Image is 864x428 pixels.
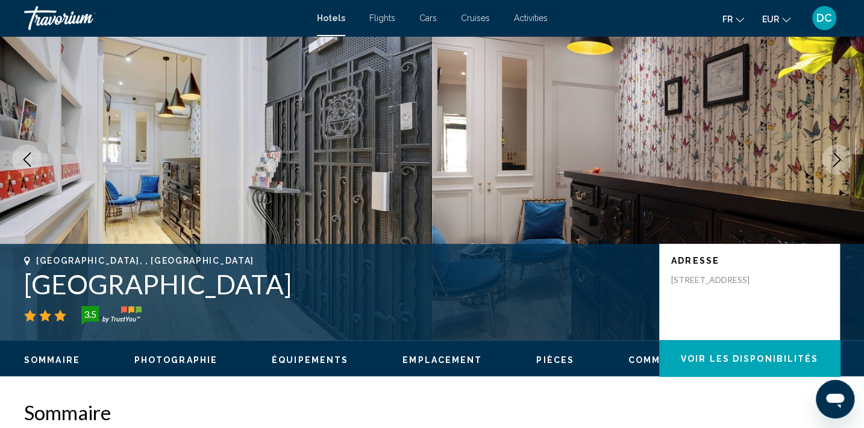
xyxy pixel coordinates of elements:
span: Emplacement [402,355,482,365]
button: Previous image [12,144,42,175]
span: Équipements [272,355,348,365]
a: Travorium [24,6,305,30]
span: [GEOGRAPHIC_DATA], , [GEOGRAPHIC_DATA] [36,256,254,265]
button: Emplacement [402,355,482,365]
button: Équipements [272,355,348,365]
button: User Menu [809,5,840,31]
a: Hotels [317,13,345,23]
button: Commentaires [628,355,713,365]
div: 3.5 [78,307,102,321]
span: Photographie [134,355,218,365]
p: Adresse [671,256,828,265]
h1: [GEOGRAPHIC_DATA] [24,268,647,300]
span: fr [722,14,733,24]
button: Voir les disponibilités [659,340,840,376]
h2: Sommaire [24,400,840,424]
a: Cruises [461,13,490,23]
iframe: Bouton de lancement de la fenêtre de messagerie [816,380,854,418]
a: Flights [369,13,395,23]
button: Next image [822,144,852,175]
span: Commentaires [628,355,713,365]
button: Sommaire [24,355,80,365]
span: Pièces [536,355,574,365]
a: Activities [514,13,548,23]
button: Change language [722,10,744,28]
span: DC [816,12,832,24]
img: trustyou-badge-hor.svg [81,306,142,325]
button: Change currency [762,10,790,28]
span: Sommaire [24,355,80,365]
span: Voir les disponibilités [681,354,818,364]
a: Cars [419,13,437,23]
p: [STREET_ADDRESS] [671,274,768,285]
span: EUR [762,14,779,24]
button: Photographie [134,355,218,365]
button: Pièces [536,355,574,365]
